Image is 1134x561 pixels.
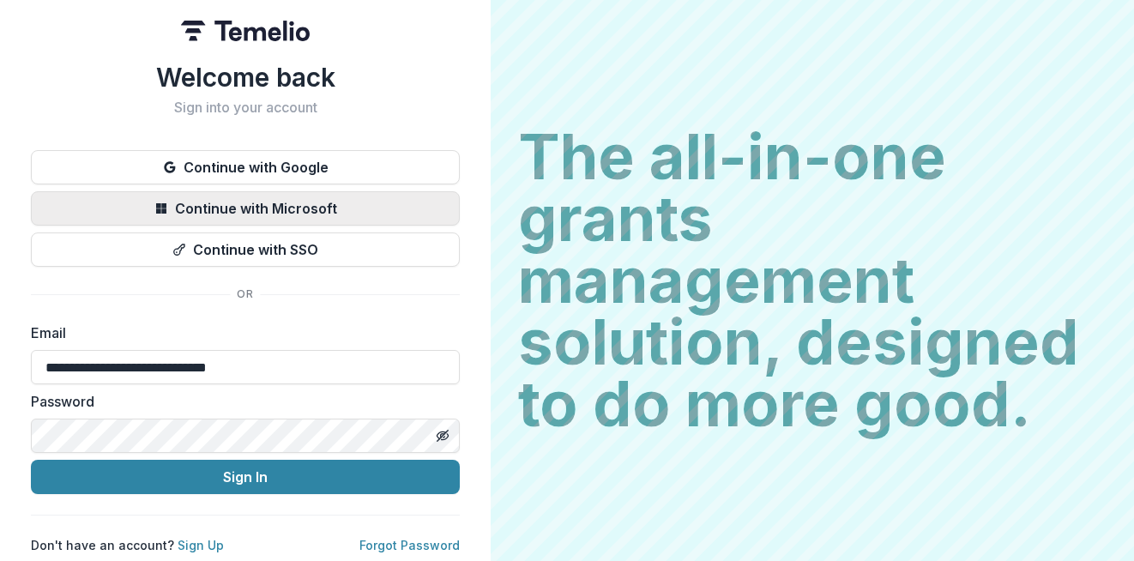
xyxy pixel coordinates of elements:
[31,391,449,412] label: Password
[31,536,224,554] p: Don't have an account?
[31,150,460,184] button: Continue with Google
[31,232,460,267] button: Continue with SSO
[31,191,460,226] button: Continue with Microsoft
[178,538,224,552] a: Sign Up
[429,422,456,449] button: Toggle password visibility
[359,538,460,552] a: Forgot Password
[31,100,460,116] h2: Sign into your account
[31,323,449,343] label: Email
[31,62,460,93] h1: Welcome back
[181,21,310,41] img: Temelio
[31,460,460,494] button: Sign In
